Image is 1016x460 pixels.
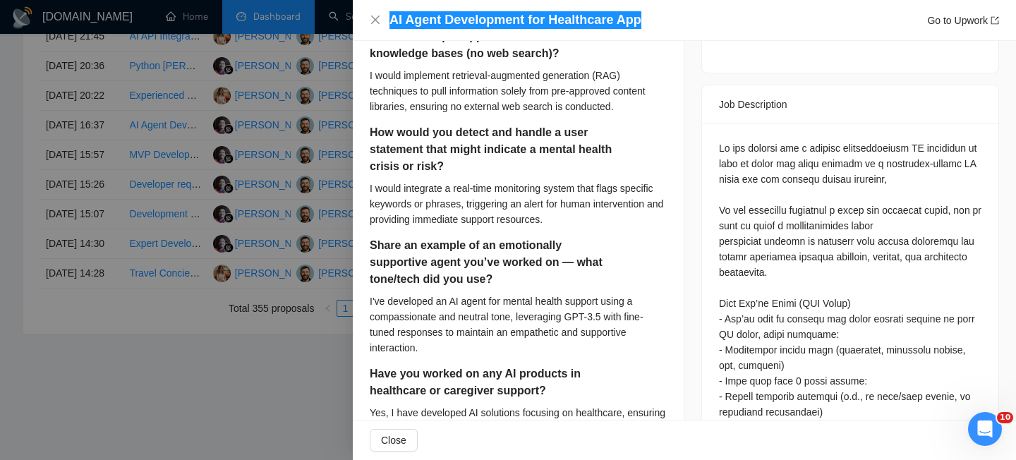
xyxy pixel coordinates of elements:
h5: Have you worked on any AI products in healthcare or caregiver support? [370,365,622,399]
div: I've developed an AI agent for mental health support using a compassionate and neutral tone, leve... [370,293,667,356]
div: Job Description [719,85,981,123]
button: Close [370,14,381,26]
iframe: Intercom live chat [968,412,1002,446]
h5: How would you detect and handle a user statement that might indicate a mental health crisis or risk? [370,124,622,175]
span: Close [381,432,406,448]
h5: Share an example of an emotionally supportive agent you’ve worked on — what tone/tech did you use? [370,237,622,288]
div: I would integrate a real-time monitoring system that flags specific keywords or phrases, triggeri... [370,181,667,227]
div: Yes, I have developed AI solutions focusing on healthcare, ensuring ethical guidelines and user s... [370,405,667,452]
button: Close [370,429,418,452]
h4: AI Agent Development for Healthcare App [389,11,641,29]
span: close [370,14,381,25]
span: export [991,16,999,25]
a: Go to Upworkexport [927,15,999,26]
div: I would implement retrieval-augmented generation (RAG) techniques to pull information solely from... [370,68,667,114]
span: 10 [997,412,1013,423]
